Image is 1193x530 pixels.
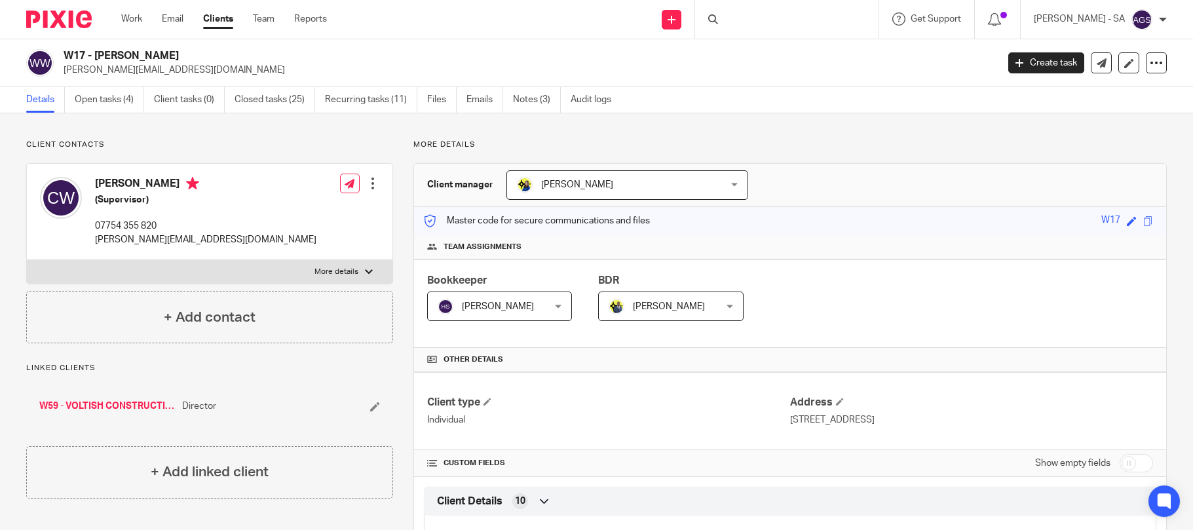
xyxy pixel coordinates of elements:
[609,299,624,314] img: Dennis-Starbridge.jpg
[75,87,144,113] a: Open tasks (4)
[95,193,316,206] h5: (Supervisor)
[325,87,417,113] a: Recurring tasks (11)
[26,10,92,28] img: Pixie
[95,219,316,233] p: 07754 355 820
[314,267,358,277] p: More details
[438,299,453,314] img: svg%3E
[1101,214,1120,229] div: W17
[633,302,705,311] span: [PERSON_NAME]
[444,354,503,365] span: Other details
[64,64,989,77] p: [PERSON_NAME][EMAIL_ADDRESS][DOMAIN_NAME]
[515,495,525,508] span: 10
[182,400,216,413] span: Director
[186,177,199,190] i: Primary
[26,140,393,150] p: Client contacts
[911,14,961,24] span: Get Support
[427,396,790,409] h4: Client type
[790,413,1153,426] p: [STREET_ADDRESS]
[95,177,316,193] h4: [PERSON_NAME]
[39,400,176,413] a: W59 - VOLTISH CONSTRUCTION AND UTILITIES LTD
[427,87,457,113] a: Files
[26,87,65,113] a: Details
[40,177,82,219] img: svg%3E
[203,12,233,26] a: Clients
[427,413,790,426] p: Individual
[121,12,142,26] a: Work
[466,87,503,113] a: Emails
[1035,457,1110,470] label: Show empty fields
[1008,52,1084,73] a: Create task
[424,214,650,227] p: Master code for secure communications and files
[541,180,613,189] span: [PERSON_NAME]
[571,87,621,113] a: Audit logs
[427,275,487,286] span: Bookkeeper
[517,177,533,193] img: Bobo-Starbridge%201.jpg
[26,49,54,77] img: svg%3E
[64,49,804,63] h2: W17 - [PERSON_NAME]
[1131,9,1152,30] img: svg%3E
[154,87,225,113] a: Client tasks (0)
[598,275,619,286] span: BDR
[790,396,1153,409] h4: Address
[413,140,1167,150] p: More details
[235,87,315,113] a: Closed tasks (25)
[164,307,256,328] h4: + Add contact
[462,302,534,311] span: [PERSON_NAME]
[444,242,521,252] span: Team assignments
[513,87,561,113] a: Notes (3)
[294,12,327,26] a: Reports
[151,462,269,482] h4: + Add linked client
[26,363,393,373] p: Linked clients
[427,458,790,468] h4: CUSTOM FIELDS
[1034,12,1125,26] p: [PERSON_NAME] - SA
[95,233,316,246] p: [PERSON_NAME][EMAIL_ADDRESS][DOMAIN_NAME]
[437,495,502,508] span: Client Details
[427,178,493,191] h3: Client manager
[162,12,183,26] a: Email
[253,12,275,26] a: Team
